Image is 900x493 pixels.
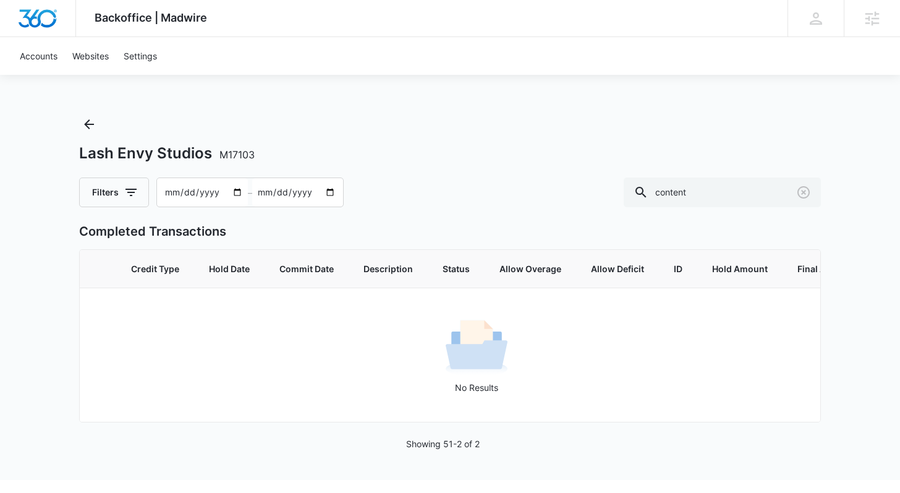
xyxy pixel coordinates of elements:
p: Showing 51-2 of 2 [406,437,480,450]
button: Back [79,114,99,134]
p: Completed Transactions [79,222,821,241]
span: Backoffice | Madwire [95,11,207,24]
p: No Results [80,381,873,394]
button: Clear [794,182,813,202]
span: – [248,186,252,199]
span: Description [363,262,413,275]
span: Commit Date [279,262,334,275]
span: Hold Amount [712,262,768,275]
button: Filters [79,178,149,207]
span: Hold Date [209,262,250,275]
a: Settings [116,37,164,75]
span: Allow Deficit [591,262,644,275]
h1: Lash Envy Studios [79,144,255,163]
span: ID [674,262,682,275]
input: Search [624,178,821,207]
a: Accounts [12,37,65,75]
span: Allow Overage [499,262,561,275]
span: Final Amount [797,262,854,275]
a: Websites [65,37,116,75]
span: M17103 [219,148,255,161]
span: Status [443,262,470,275]
span: Credit Type [131,262,179,275]
img: No Results [446,316,507,378]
